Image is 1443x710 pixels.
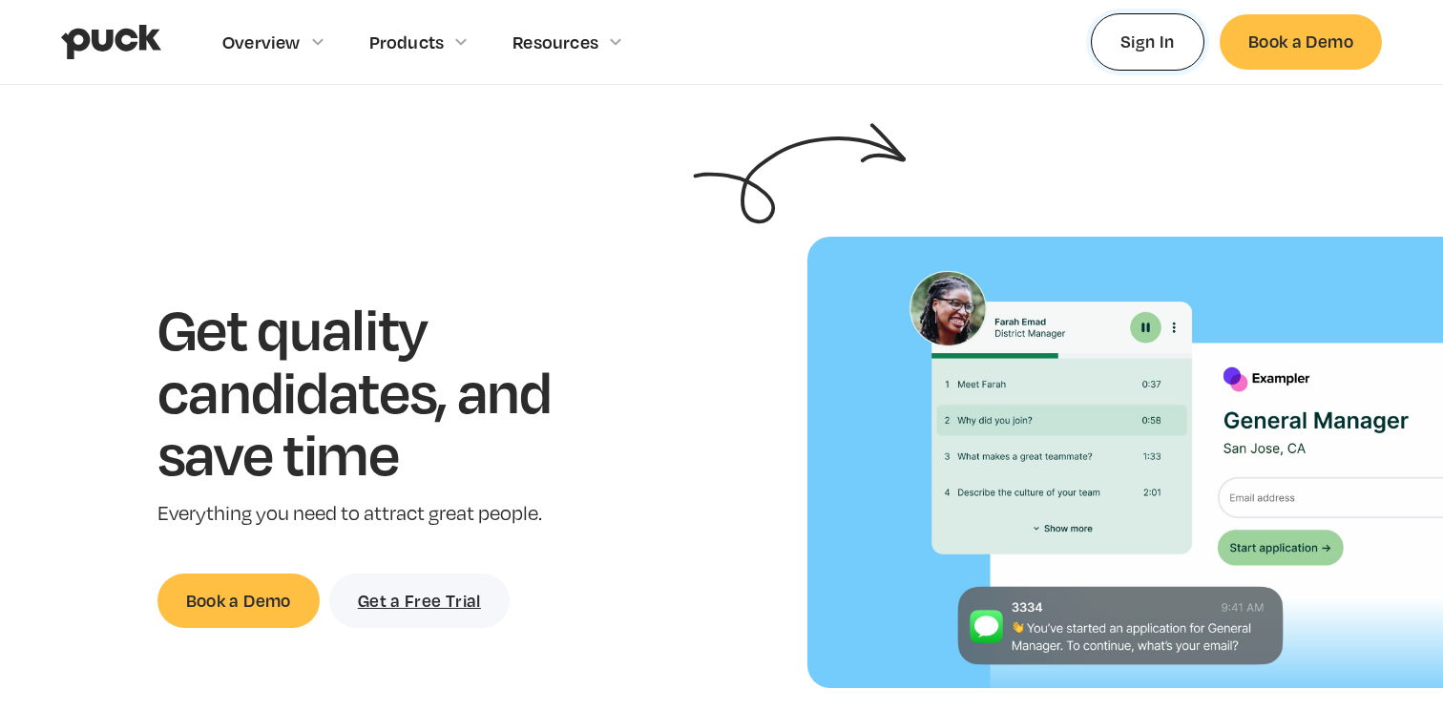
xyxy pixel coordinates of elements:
[222,31,301,52] div: Overview
[512,31,598,52] div: Resources
[157,297,611,485] h1: Get quality candidates, and save time
[369,31,445,52] div: Products
[1220,14,1382,69] a: Book a Demo
[157,500,611,528] p: Everything you need to attract great people.
[157,574,320,628] a: Book a Demo
[1091,13,1204,70] a: Sign In
[329,574,510,628] a: Get a Free Trial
